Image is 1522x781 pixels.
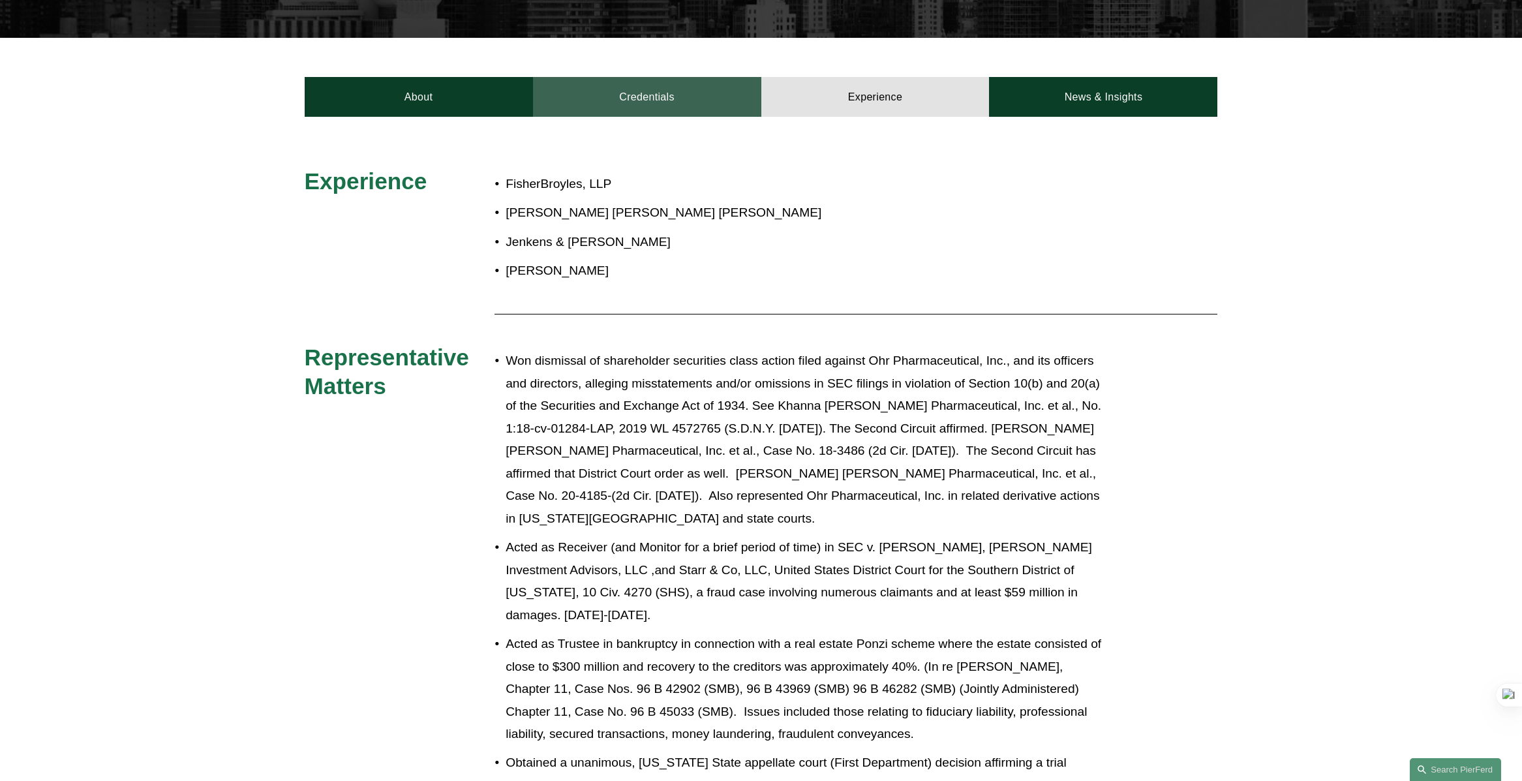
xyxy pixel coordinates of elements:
p: Jenkens & [PERSON_NAME] [506,231,1103,254]
p: [PERSON_NAME] [PERSON_NAME] [PERSON_NAME] [506,202,1103,224]
a: About [305,77,533,116]
p: FisherBroyles, LLP [506,173,1103,196]
span: Representative Matters [305,345,476,399]
a: Experience [761,77,990,116]
p: Won dismissal of shareholder securities class action filed against Ohr Pharmaceutical, Inc., and ... [506,350,1103,530]
p: [PERSON_NAME] [506,260,1103,283]
p: Acted as Trustee in bankruptcy in connection with a real estate Ponzi scheme where the estate con... [506,633,1103,746]
a: Credentials [533,77,761,116]
a: News & Insights [989,77,1217,116]
a: Search this site [1410,758,1501,781]
p: Acted as Receiver (and Monitor for a brief period of time) in SEC v. [PERSON_NAME], [PERSON_NAME]... [506,536,1103,626]
span: Experience [305,168,427,194]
